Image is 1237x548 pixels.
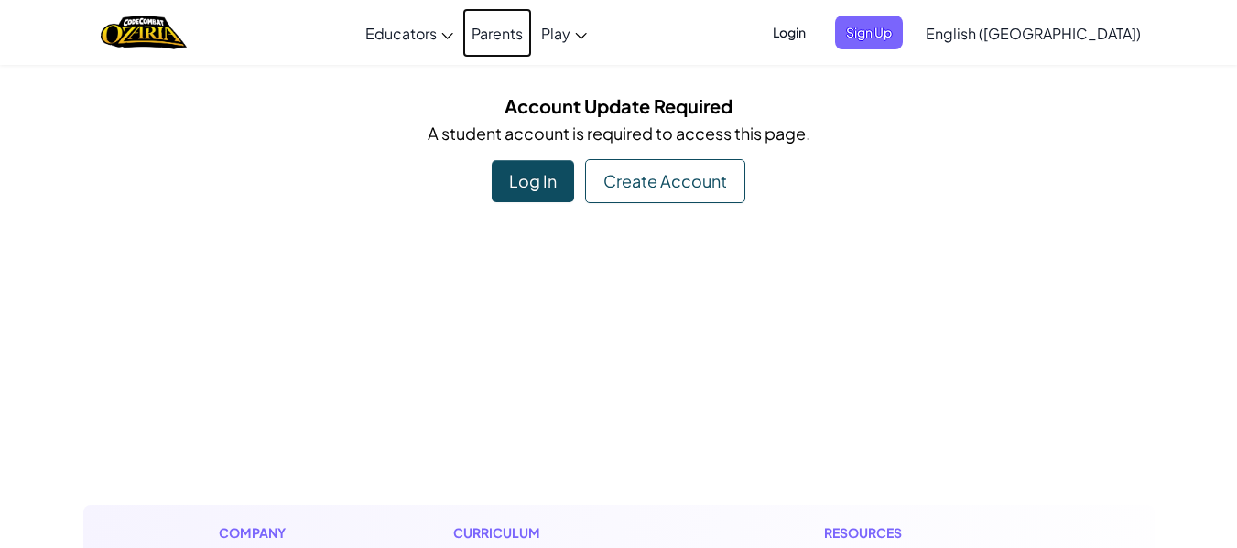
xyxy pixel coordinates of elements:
[462,8,532,58] a: Parents
[917,8,1150,58] a: English ([GEOGRAPHIC_DATA])
[356,8,462,58] a: Educators
[97,120,1141,146] p: A student account is required to access this page.
[219,523,304,543] h1: Company
[585,159,745,203] div: Create Account
[492,160,574,202] div: Log In
[762,16,817,49] button: Login
[835,16,903,49] button: Sign Up
[541,24,570,43] span: Play
[365,24,437,43] span: Educators
[101,14,186,51] img: Home
[532,8,596,58] a: Play
[453,523,675,543] h1: Curriculum
[926,24,1141,43] span: English ([GEOGRAPHIC_DATA])
[97,91,1141,120] h5: Account Update Required
[101,14,186,51] a: Ozaria by CodeCombat logo
[824,523,1019,543] h1: Resources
